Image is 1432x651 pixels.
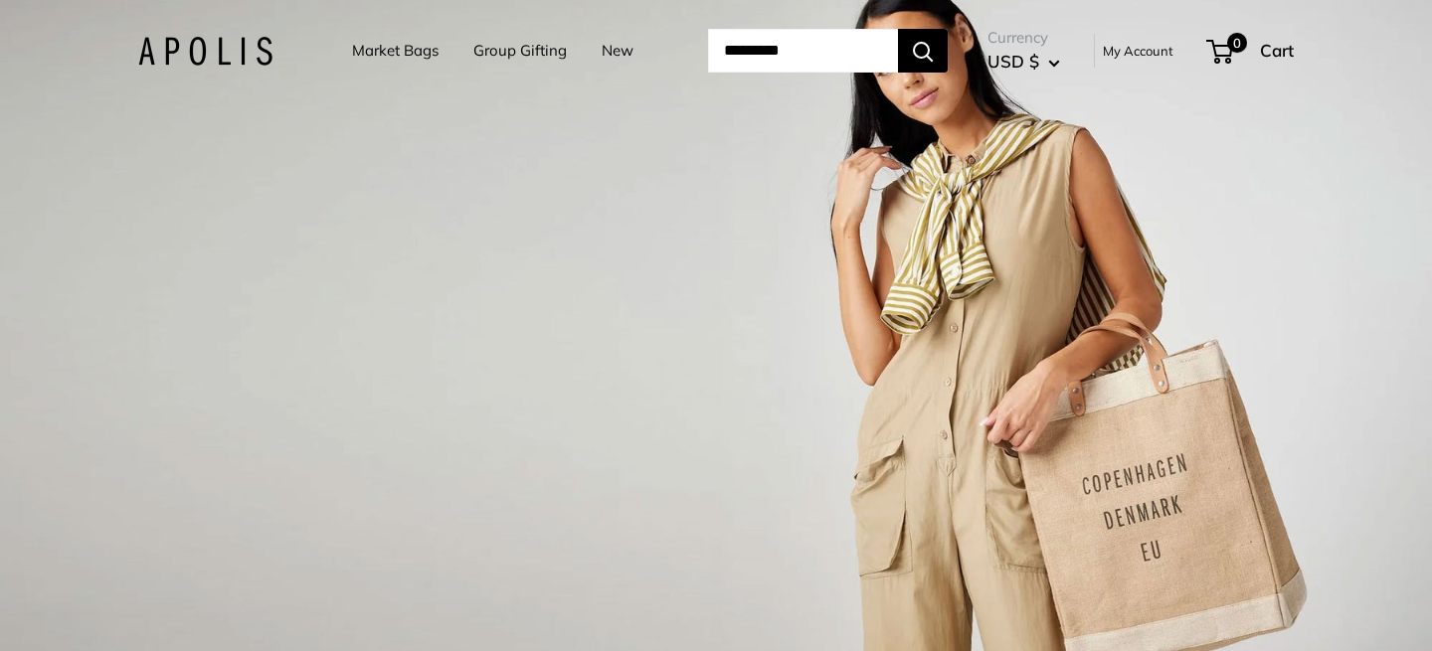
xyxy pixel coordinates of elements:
a: Market Bags [352,37,439,65]
input: Search... [708,29,898,73]
span: Cart [1260,40,1294,61]
img: Apolis [138,37,272,66]
span: USD $ [987,51,1039,72]
span: Currency [987,24,1060,52]
button: USD $ [987,46,1060,78]
a: My Account [1103,39,1173,63]
a: New [602,37,633,65]
a: 0 Cart [1208,35,1294,67]
a: Group Gifting [473,37,567,65]
button: Search [898,29,948,73]
span: 0 [1227,33,1247,53]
